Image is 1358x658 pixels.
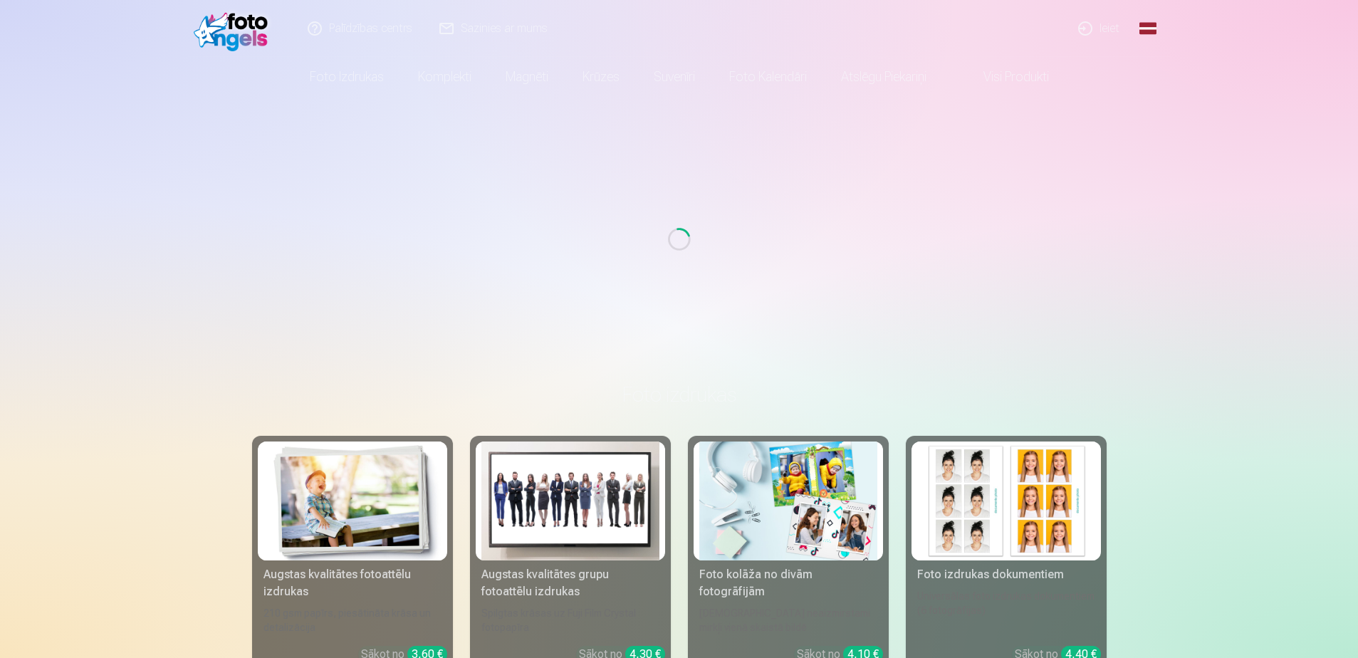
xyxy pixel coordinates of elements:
img: Augstas kvalitātes fotoattēlu izdrukas [263,442,442,560]
a: Foto kalendāri [712,57,824,97]
div: Foto izdrukas dokumentiem [912,566,1101,583]
img: Foto kolāža no divām fotogrāfijām [699,442,877,560]
img: /fa1 [194,6,276,51]
div: Augstas kvalitātes grupu fotoattēlu izdrukas [476,566,665,600]
a: Komplekti [401,57,489,97]
a: Magnēti [489,57,565,97]
h3: Foto izdrukas [263,382,1095,407]
a: Krūzes [565,57,637,97]
img: Augstas kvalitātes grupu fotoattēlu izdrukas [481,442,659,560]
a: Atslēgu piekariņi [824,57,944,97]
div: Foto kolāža no divām fotogrāfijām [694,566,883,600]
div: Spilgtas krāsas uz Fuji Film Crystal fotopapīra [476,606,665,634]
div: Universālas foto izdrukas dokumentiem (6 fotogrāfijas) [912,589,1101,634]
a: Foto izdrukas [293,57,401,97]
div: [DEMOGRAPHIC_DATA] neaizmirstami mirkļi vienā skaistā bildē [694,606,883,634]
div: Augstas kvalitātes fotoattēlu izdrukas [258,566,447,600]
img: Foto izdrukas dokumentiem [917,442,1095,560]
div: 210 gsm papīrs, piesātināta krāsa un detalizācija [258,606,447,634]
a: Visi produkti [944,57,1066,97]
a: Suvenīri [637,57,712,97]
